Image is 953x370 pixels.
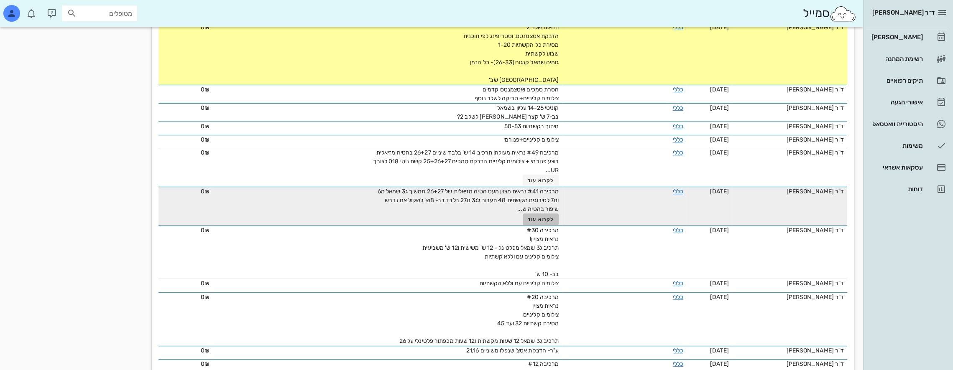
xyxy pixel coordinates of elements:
span: לקרוא עוד [528,177,554,183]
span: 0₪ [201,227,210,234]
div: [PERSON_NAME] [870,34,923,41]
div: ד"ר [PERSON_NAME] [735,135,844,144]
span: תחילת שלב 2 הדבקת אטצמנטס, וסטריפינג לפי תוכנית מסירת כל הקשתיות 1-20 שבוע לקשתית גומיה שמאל קנגו... [463,24,559,84]
button: לקרוא עוד [523,175,559,186]
div: ד"ר [PERSON_NAME] [735,346,844,355]
a: כללי [672,136,683,143]
div: ד"ר [PERSON_NAME] [735,226,844,235]
div: עסקאות אשראי [870,164,923,171]
div: תיקים רפואיים [870,77,923,84]
div: היסטוריית וואטסאפ [870,121,923,127]
span: מרכיבה #41 נראית מצוין מעט הטיה מזיאלית של 26+27 תמשיך ג3 שמאל מ6 ומ7 לסירוגים מקשתית 48 תעבור לג... [378,188,559,213]
span: [DATE] [710,149,729,156]
button: לקרוא עוד [523,213,559,225]
a: כללי [672,24,683,31]
span: לקרוא עוד [528,216,554,222]
a: כללי [672,280,683,287]
div: ד"ר [PERSON_NAME] [735,85,844,94]
a: כללי [672,227,683,234]
a: כללי [672,86,683,93]
span: מרכיבה #20 נראית מצוין צילומים קליניים מסירת קשתיות 32 ועד 45 תרכיב ג3 שמאל 12 שעות מקשתית ו12 שע... [399,294,559,345]
a: [PERSON_NAME] [866,27,950,47]
span: [DATE] [710,24,729,31]
span: ד״ר [PERSON_NAME] [872,9,935,16]
span: [DATE] [710,188,729,195]
span: צילומים קליניים+פנורמי [503,136,559,143]
a: רשימת המתנה [866,49,950,69]
a: עסקאות אשראי [866,157,950,177]
div: סמייל [802,5,856,23]
span: חיתוך בקשתיות 50-53 [504,123,559,130]
span: צילומים קליניים עם וללא הקשתיות [479,280,559,287]
span: 0₪ [201,86,210,93]
span: 0₪ [201,123,210,130]
span: 0₪ [201,149,210,156]
span: תג [25,7,30,12]
div: ד"ר [PERSON_NAME] [735,293,844,302]
span: [DATE] [710,347,729,354]
span: [DATE] [710,227,729,234]
div: דוחות [870,186,923,193]
span: הסרת סמכים ואטצמנטס קדמים צילומים קליניים+ סריקה לשלב נוסף [475,86,559,102]
span: ע"ר- הדבקת אטצ' שנפלו משיניים 21,16 [466,347,559,354]
span: [DATE] [710,104,729,112]
span: 0₪ [201,104,210,112]
img: SmileCloud logo [829,5,856,22]
a: כללי [672,149,683,156]
span: 0₪ [201,136,210,143]
span: 0₪ [201,24,210,31]
a: אישורי הגעה [866,92,950,112]
a: כללי [672,123,683,130]
a: כללי [672,294,683,301]
span: 0₪ [201,360,210,367]
span: [DATE] [710,136,729,143]
span: 0₪ [201,188,210,195]
a: תיקים רפואיים [866,71,950,91]
a: היסטוריית וואטסאפ [866,114,950,134]
div: ד"ר [PERSON_NAME] [735,360,844,368]
div: ד"ר [PERSON_NAME] [735,279,844,288]
span: [DATE] [710,86,729,93]
a: כללי [672,104,683,112]
span: קוניטי 14-25 עליון בשמאל בב-7 ש' קצר [PERSON_NAME] לשלב 2? [457,104,559,120]
div: ד"ר [PERSON_NAME] [735,122,844,131]
div: ד"ר [PERSON_NAME] [735,148,844,157]
a: דוחות [866,179,950,199]
div: משימות [870,142,923,149]
a: כללי [672,347,683,354]
div: ד"ר [PERSON_NAME] [735,23,844,32]
span: מרכיבה #49 נראית מעולה! תרכיב 14 ש' בלבד שיניים 26+27 בהטיה מזיאלית בוצע פנורמי + צילומים קליניים... [373,149,559,174]
div: ד"ר [PERSON_NAME] [735,104,844,112]
span: 0₪ [201,347,210,354]
div: ד"ר [PERSON_NAME] [735,187,844,196]
span: [DATE] [710,360,729,367]
a: כללי [672,188,683,195]
a: כללי [672,360,683,367]
span: 0₪ [201,294,210,301]
span: [DATE] [710,280,729,287]
div: אישורי הגעה [870,99,923,106]
a: משימות [866,136,950,156]
div: רשימת המתנה [870,56,923,62]
span: [DATE] [710,123,729,130]
span: 0₪ [201,280,210,287]
span: [DATE] [710,294,729,301]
